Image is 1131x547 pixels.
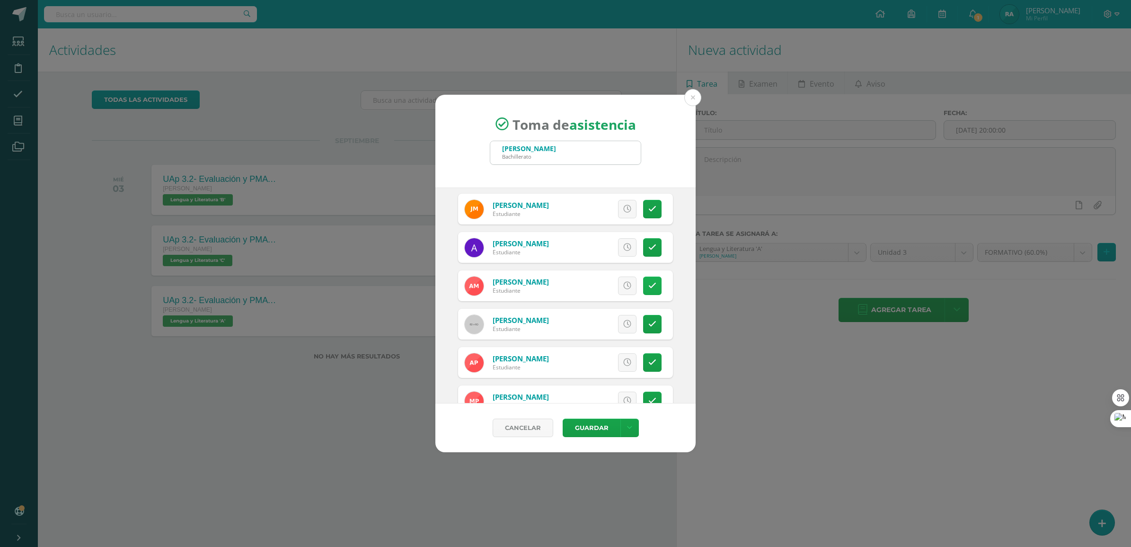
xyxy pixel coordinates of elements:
span: Toma de [512,115,636,133]
input: Busca un grado o sección aquí... [490,141,641,164]
a: [PERSON_NAME] [493,354,549,363]
button: Guardar [563,419,620,437]
a: [PERSON_NAME] [493,277,549,287]
div: Estudiante [493,248,549,256]
img: 37f3f6bbc91505ccad5ab91a8ce125c9.png [465,200,484,219]
img: 7099760c1ea7726c5f3c43ecef94ca97.png [465,238,484,257]
img: 60x60 [465,315,484,334]
a: [PERSON_NAME] [493,200,549,210]
div: Estudiante [493,287,549,295]
a: [PERSON_NAME] [493,315,549,325]
img: d4261349a38cbd7db0695d732c398509.png [465,277,484,296]
div: Estudiante [493,210,549,218]
div: Estudiante [493,402,549,410]
a: Cancelar [493,419,553,437]
a: [PERSON_NAME] [493,239,549,248]
div: [PERSON_NAME] [502,144,556,153]
button: Close (Esc) [684,89,701,106]
div: Estudiante [493,363,549,371]
img: be7bcbeaa7b138f3b030da8a9a292d80.png [465,392,484,411]
strong: asistencia [569,115,636,133]
div: Bachillerato [502,153,556,160]
a: [PERSON_NAME] [493,392,549,402]
div: Estudiante [493,325,549,333]
img: 83640517073a414ea388a626c5d9c981.png [465,353,484,372]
